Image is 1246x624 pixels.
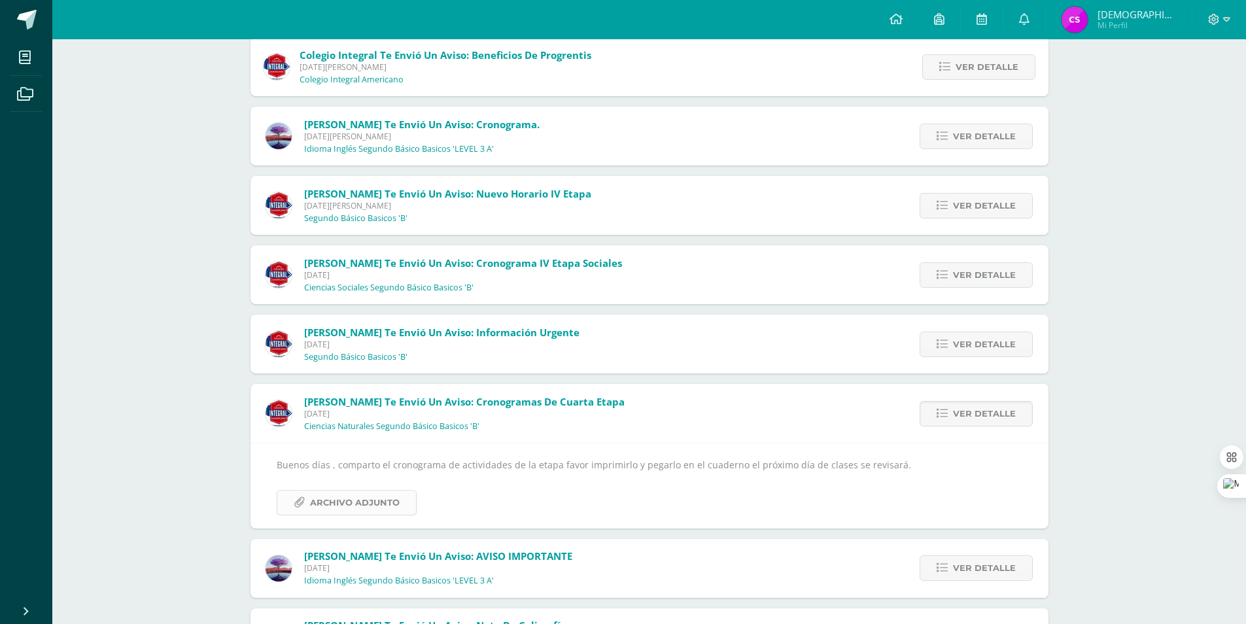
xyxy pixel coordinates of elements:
span: [PERSON_NAME] te envió un aviso: Nuevo Horario IV etapa [304,187,591,200]
p: Ciencias Naturales Segundo Básico Basicos 'B' [304,421,479,432]
img: 819dedfd066c28cbca04477d4ebe005d.png [266,555,292,581]
img: 550e9ee8622cf762997876864c022421.png [1062,7,1088,33]
span: [DATE] [304,269,622,281]
span: Ver detalle [953,263,1016,287]
span: [DATE][PERSON_NAME] [300,61,591,73]
span: [DATE][PERSON_NAME] [304,200,591,211]
span: [DATE][PERSON_NAME] [304,131,540,142]
p: Idioma Inglés Segundo Básico Basicos 'LEVEL 3 A' [304,576,494,586]
span: Ver detalle [953,124,1016,148]
img: 3d8ecf278a7f74c562a74fe44b321cd5.png [264,54,290,80]
p: Colegio Integral Americano [300,75,404,85]
span: [DATE] [304,408,625,419]
span: Ver detalle [953,194,1016,218]
p: Idioma Inglés Segundo Básico Basicos 'LEVEL 3 A' [304,144,494,154]
div: Buenos días , comparto el cronograma de actividades de la etapa favor imprimirlo y pegarlo en el ... [277,457,1022,515]
p: Segundo Básico Basicos 'B' [304,213,407,224]
span: Archivo Adjunto [310,491,400,515]
span: [PERSON_NAME] te envió un aviso: AVISO IMPORTANTE [304,549,572,563]
img: 168a27810ebc7423622ffd637f3de9dc.png [266,331,292,357]
span: Ver detalle [953,402,1016,426]
span: [DATE] [304,339,580,350]
span: [PERSON_NAME] te envió un aviso: Información Urgente [304,326,580,339]
span: Ver detalle [953,556,1016,580]
span: Ver detalle [953,332,1016,356]
img: 4983f1b0d85004034e19fe0b05bc45ec.png [266,262,292,288]
a: Archivo Adjunto [277,490,417,515]
p: Segundo Básico Basicos 'B' [304,352,407,362]
span: [DATE] [304,563,572,574]
img: 168a27810ebc7423622ffd637f3de9dc.png [266,400,292,426]
span: Ver detalle [956,55,1018,79]
span: [DEMOGRAPHIC_DATA][PERSON_NAME] [1098,8,1176,21]
span: Colegio Integral te envió un aviso: Beneficios de Progrentis [300,48,591,61]
span: [PERSON_NAME] te envió un aviso: Cronogramas de Cuarta etapa [304,395,625,408]
p: Ciencias Sociales Segundo Básico Basicos 'B' [304,283,474,293]
span: Mi Perfil [1098,20,1176,31]
span: [PERSON_NAME] te envió un aviso: Cronograma. [304,118,540,131]
img: 168a27810ebc7423622ffd637f3de9dc.png [266,192,292,218]
span: [PERSON_NAME] te envió un aviso: Cronograma IV etapa sociales [304,256,622,269]
img: 819dedfd066c28cbca04477d4ebe005d.png [266,123,292,149]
